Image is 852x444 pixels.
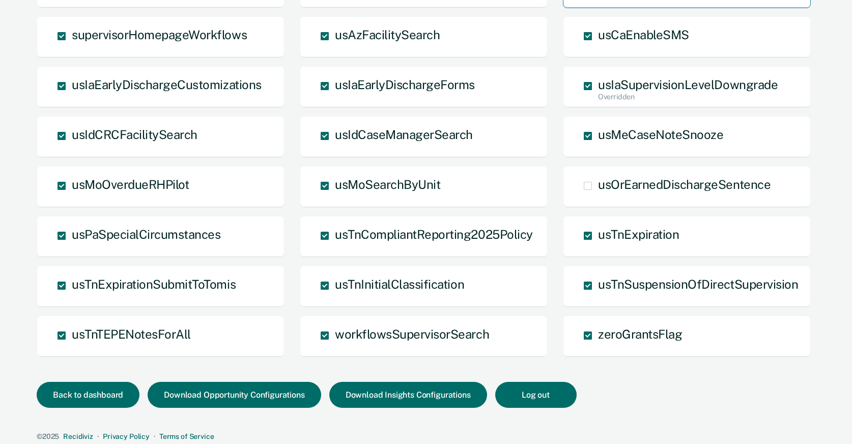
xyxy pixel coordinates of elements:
[335,327,489,341] span: workflowsSupervisorSearch
[159,432,214,440] a: Terms of Service
[37,391,148,399] a: Back to dashboard
[598,127,723,142] span: usMeCaseNoteSnooze
[37,432,59,440] span: © 2025
[335,227,533,241] span: usTnCompliantReporting2025Policy
[598,177,771,191] span: usOrEarnedDischargeSentence
[495,382,577,408] button: Log out
[72,127,197,142] span: usIdCRCFacilitySearch
[329,382,487,408] button: Download Insights Configurations
[72,277,236,291] span: usTnExpirationSubmitToTomis
[72,227,220,241] span: usPaSpecialCircumstances
[598,77,778,92] span: usIaSupervisionLevelDowngrade
[598,227,679,241] span: usTnExpiration
[598,327,682,341] span: zeroGrantsFlag
[335,177,440,191] span: usMoSearchByUnit
[598,277,798,291] span: usTnSuspensionOfDirectSupervision
[72,327,191,341] span: usTnTEPENotesForAll
[37,432,811,441] div: · ·
[72,27,247,42] span: supervisorHomepageWorkflows
[148,382,321,408] button: Download Opportunity Configurations
[72,177,189,191] span: usMoOverdueRHPilot
[598,27,689,42] span: usCaEnableSMS
[335,77,475,92] span: usIaEarlyDischargeForms
[63,432,93,440] a: Recidiviz
[335,27,440,42] span: usAzFacilitySearch
[335,127,473,142] span: usIdCaseManagerSearch
[103,432,150,440] a: Privacy Policy
[37,382,139,408] button: Back to dashboard
[335,277,464,291] span: usTnInitialClassification
[72,77,262,92] span: usIaEarlyDischargeCustomizations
